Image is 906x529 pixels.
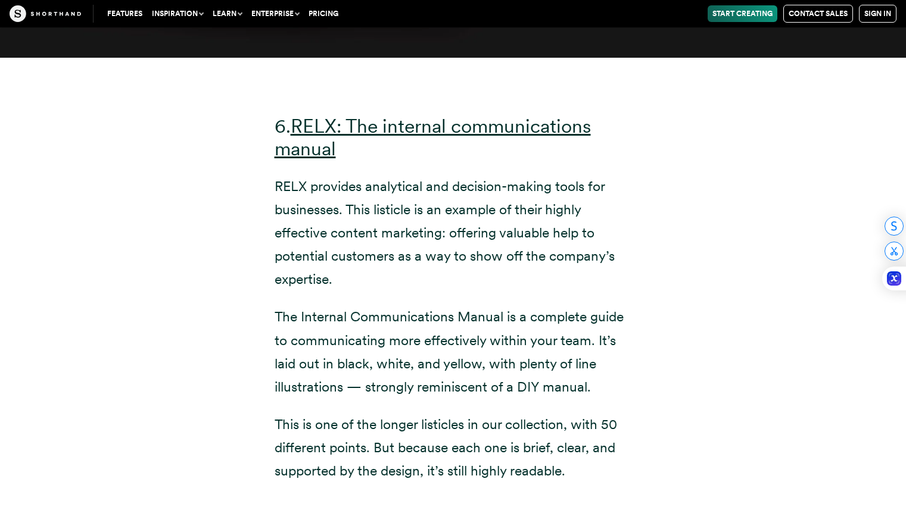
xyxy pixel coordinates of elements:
[275,175,632,291] p: RELX provides analytical and decision-making tools for businesses. This listicle is an example of...
[275,413,632,483] p: This is one of the longer listicles in our collection, with 50 different points. But because each...
[275,114,591,161] a: RELX: The internal communications manual
[10,5,81,22] img: The Craft
[275,305,632,398] p: The Internal Communications Manual is a complete guide to communicating more effectively within y...
[147,5,208,22] button: Inspiration
[102,5,147,22] a: Features
[304,5,343,22] a: Pricing
[859,5,896,23] a: Sign in
[783,5,853,23] a: Contact Sales
[275,115,632,161] h3: 6.
[208,5,247,22] button: Learn
[708,5,777,22] a: Start Creating
[247,5,304,22] button: Enterprise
